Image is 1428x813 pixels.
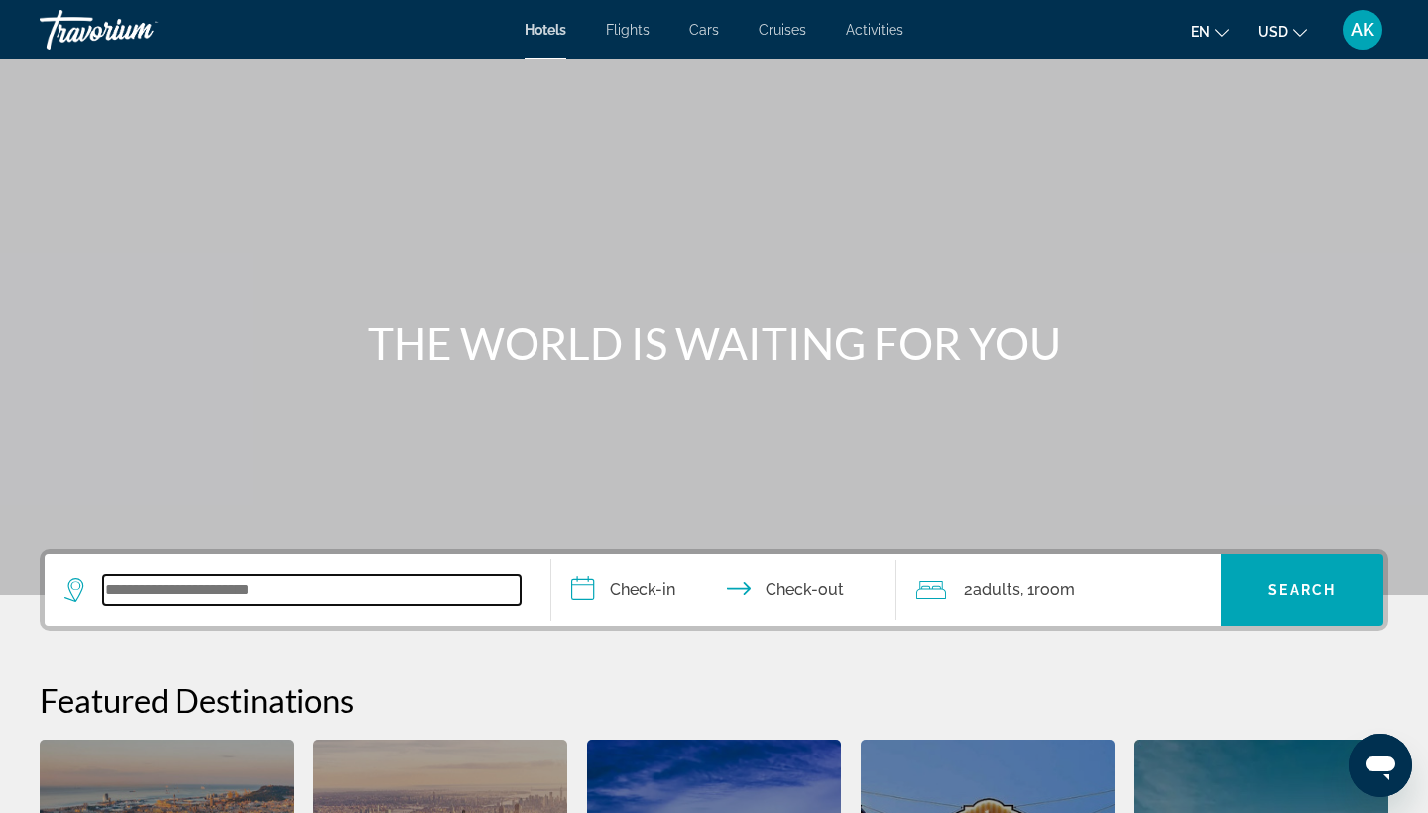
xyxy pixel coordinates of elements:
[1349,734,1412,797] iframe: Кнопка запуска окна обмена сообщениями
[342,317,1086,369] h1: THE WORLD IS WAITING FOR YOU
[40,680,1388,720] h2: Featured Destinations
[1191,17,1229,46] button: Change language
[606,22,650,38] a: Flights
[45,554,1383,626] div: Search widget
[1034,580,1075,599] span: Room
[896,554,1222,626] button: Travelers: 2 adults, 0 children
[1191,24,1210,40] span: en
[759,22,806,38] a: Cruises
[1221,554,1383,626] button: Search
[551,554,896,626] button: Check in and out dates
[525,22,566,38] a: Hotels
[1258,24,1288,40] span: USD
[964,576,1020,604] span: 2
[1337,9,1388,51] button: User Menu
[1351,20,1374,40] span: AK
[1020,576,1075,604] span: , 1
[1268,582,1336,598] span: Search
[40,4,238,56] a: Travorium
[689,22,719,38] a: Cars
[1258,17,1307,46] button: Change currency
[846,22,903,38] a: Activities
[973,580,1020,599] span: Adults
